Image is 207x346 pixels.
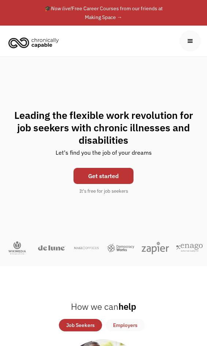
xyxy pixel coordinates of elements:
[6,34,64,50] a: home
[56,146,152,164] div: Let's find you the job of your dreams
[71,301,136,312] h2: help
[7,109,200,146] h1: Leading the flexible work revolution for job seekers with chronic illnesses and disabilities
[6,34,61,50] img: Chronically Capable logo
[51,5,72,12] em: Now live!
[113,321,138,330] div: Employers
[74,168,133,184] a: Get started
[79,188,128,195] div: It's free for job seekers
[71,301,118,312] span: How we can
[180,30,201,52] div: menu
[66,321,95,330] div: Job Seekers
